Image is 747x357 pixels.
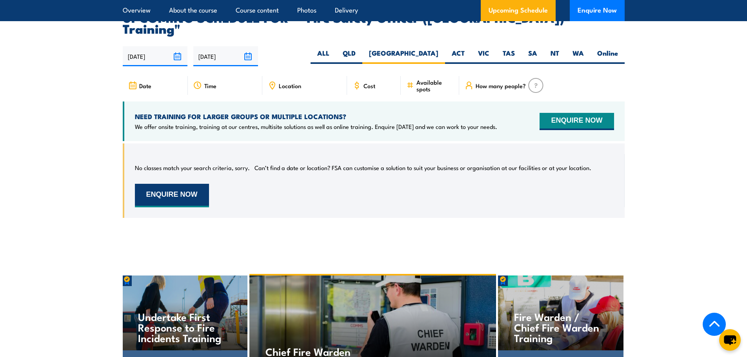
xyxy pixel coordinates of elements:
[138,311,231,343] h4: Undertake First Response to Fire Incidents Training
[364,82,375,89] span: Cost
[135,164,250,172] p: No classes match your search criteria, sorry.
[496,49,522,64] label: TAS
[311,49,336,64] label: ALL
[135,123,497,130] p: We offer onsite training, training at our centres, multisite solutions as well as online training...
[135,184,209,207] button: ENQUIRE NOW
[123,46,187,66] input: From date
[139,82,151,89] span: Date
[719,329,741,351] button: chat-button
[445,49,471,64] label: ACT
[279,82,301,89] span: Location
[336,49,362,64] label: QLD
[522,49,544,64] label: SA
[362,49,445,64] label: [GEOGRAPHIC_DATA]
[514,311,607,343] h4: Fire Warden / Chief Fire Warden Training
[476,82,526,89] span: How many people?
[591,49,625,64] label: Online
[135,112,497,121] h4: NEED TRAINING FOR LARGER GROUPS OR MULTIPLE LOCATIONS?
[204,82,216,89] span: Time
[540,113,614,130] button: ENQUIRE NOW
[471,49,496,64] label: VIC
[566,49,591,64] label: WA
[544,49,566,64] label: NT
[193,46,258,66] input: To date
[416,79,454,92] span: Available spots
[254,164,591,172] p: Can’t find a date or location? FSA can customise a solution to suit your business or organisation...
[123,12,625,34] h2: UPCOMING SCHEDULE FOR - "Fire Safety Officer ([GEOGRAPHIC_DATA]) Training"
